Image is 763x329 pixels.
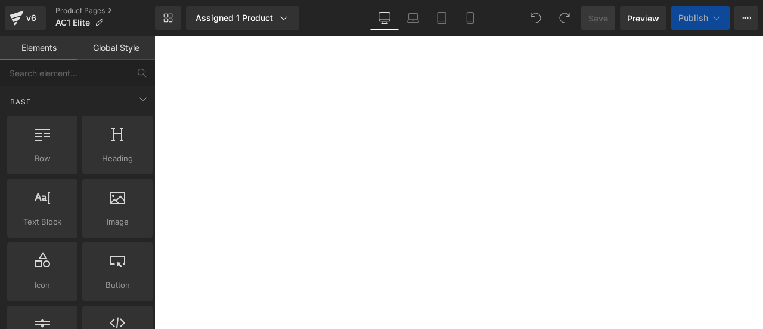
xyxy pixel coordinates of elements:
[86,279,149,291] span: Button
[55,6,155,16] a: Product Pages
[55,18,90,27] span: AC1 Elite
[678,13,708,23] span: Publish
[370,6,399,30] a: Desktop
[588,12,608,24] span: Save
[553,6,576,30] button: Redo
[11,152,74,165] span: Row
[734,6,758,30] button: More
[77,36,155,60] a: Global Style
[427,6,456,30] a: Tablet
[24,10,39,26] div: v6
[86,216,149,228] span: Image
[456,6,485,30] a: Mobile
[524,6,548,30] button: Undo
[11,216,74,228] span: Text Block
[196,12,290,24] div: Assigned 1 Product
[86,152,149,165] span: Heading
[671,6,730,30] button: Publish
[9,96,32,107] span: Base
[620,6,666,30] a: Preview
[5,6,46,30] a: v6
[399,6,427,30] a: Laptop
[155,6,181,30] a: New Library
[11,279,74,291] span: Icon
[627,12,659,24] span: Preview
